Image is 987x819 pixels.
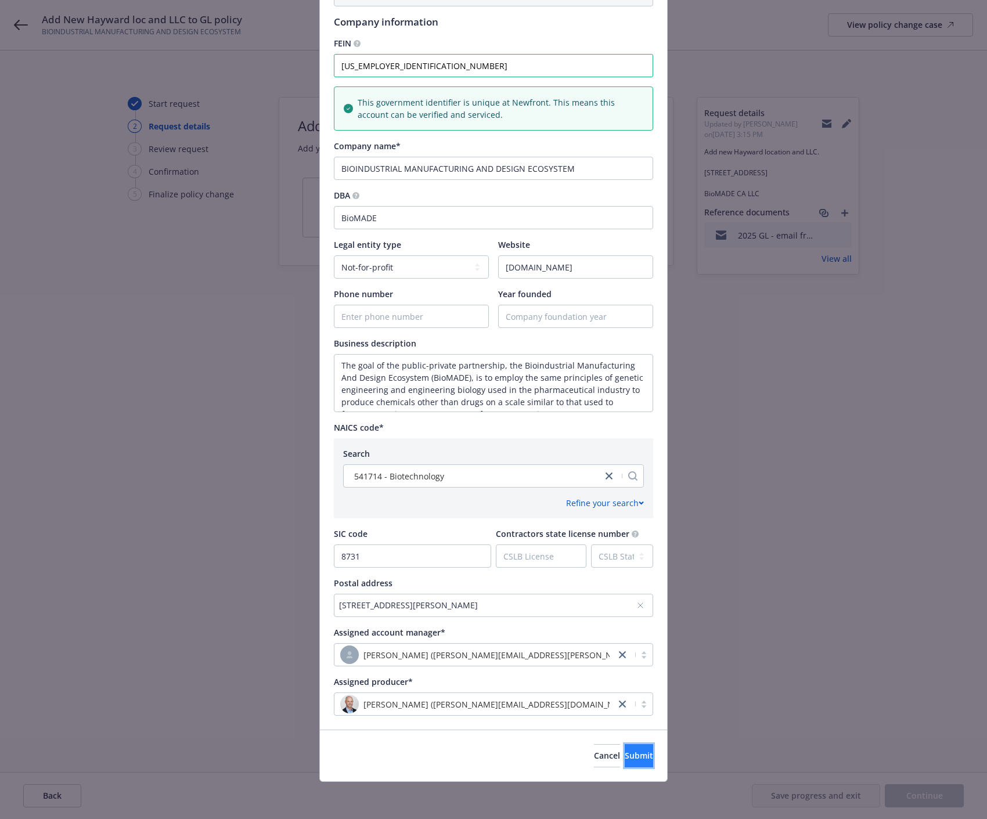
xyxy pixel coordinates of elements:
[340,695,610,713] span: photo[PERSON_NAME] ([PERSON_NAME][EMAIL_ADDRESS][DOMAIN_NAME])
[334,354,653,412] textarea: Enter business description
[334,676,413,687] span: Assigned producer*
[334,422,384,433] span: NAICS code*
[334,140,401,151] span: Company name*
[343,448,370,459] span: Search
[334,206,653,229] input: DBA
[625,744,653,767] button: Submit
[334,578,392,589] span: Postal address
[615,648,629,662] a: close
[498,239,530,250] span: Website
[615,697,629,711] a: close
[594,750,620,761] span: Cancel
[334,38,351,49] span: FEIN
[334,627,445,638] span: Assigned account manager*
[499,256,653,278] input: Enter URL
[363,698,636,710] span: [PERSON_NAME] ([PERSON_NAME][EMAIL_ADDRESS][DOMAIN_NAME])
[334,305,488,327] input: Enter phone number
[334,338,416,349] span: Business description
[334,288,393,300] span: Phone number
[363,649,701,661] span: [PERSON_NAME] ([PERSON_NAME][EMAIL_ADDRESS][PERSON_NAME][DOMAIN_NAME])
[339,599,636,611] div: [STREET_ADDRESS][PERSON_NAME]
[496,528,629,539] span: Contractors state license number
[358,96,643,121] span: This government identifier is unique at Newfront. This means this account can be verified and ser...
[499,305,653,327] input: Company foundation year
[334,190,350,201] span: DBA
[594,744,620,767] button: Cancel
[496,545,586,567] input: CSLB License
[334,16,653,28] h1: Company information
[334,528,368,539] span: SIC code
[625,750,653,761] span: Submit
[334,239,401,250] span: Legal entity type
[334,594,653,617] button: [STREET_ADDRESS][PERSON_NAME]
[566,497,644,509] div: Refine your search
[334,157,653,180] input: Company name
[334,54,653,77] input: Federal Employer Identification Number, XX-XXXXXXX
[354,470,444,482] span: 541714 - Biotechnology
[602,469,616,483] a: close
[340,645,610,664] span: [PERSON_NAME] ([PERSON_NAME][EMAIL_ADDRESS][PERSON_NAME][DOMAIN_NAME])
[350,470,596,482] span: 541714 - Biotechnology
[334,545,491,567] input: SIC Code
[340,695,359,713] img: photo
[498,288,552,300] span: Year founded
